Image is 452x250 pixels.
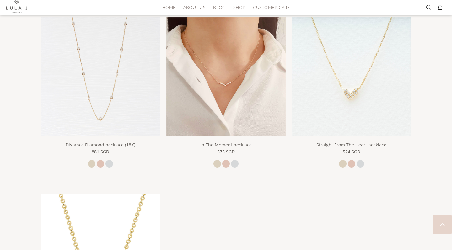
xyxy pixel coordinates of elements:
[66,142,135,148] a: Distance Diamond necklace (18K)
[229,3,249,12] a: Shop
[180,3,209,12] a: About Us
[222,160,230,168] a: rose gold
[166,73,286,79] a: In The Moment necklace In The Moment necklace
[183,5,206,10] span: About Us
[316,142,386,148] a: Straight From The Heart necklace
[92,148,109,155] span: 881 SGD
[213,160,221,168] a: yellow gold
[233,5,245,10] span: Shop
[88,160,95,168] a: yellow gold
[339,160,347,168] a: yellow gold
[348,160,355,168] a: rose gold
[292,73,411,79] a: Straight From The Heart necklace
[249,3,290,12] a: Customer Care
[105,160,113,168] a: white gold
[209,3,229,12] a: Blog
[213,5,225,10] span: Blog
[357,160,364,168] a: white gold
[41,73,160,79] a: Distance Diamond necklace (18K)
[162,5,176,10] span: HOME
[231,160,239,168] a: white gold
[200,142,252,148] a: In The Moment necklace
[343,148,360,155] span: 524 SGD
[433,215,452,234] a: BACK TO TOP
[253,5,290,10] span: Customer Care
[97,160,104,168] a: rose gold
[217,148,235,155] span: 575 SGD
[159,3,180,12] a: HOME
[166,17,286,136] img: In The Moment necklace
